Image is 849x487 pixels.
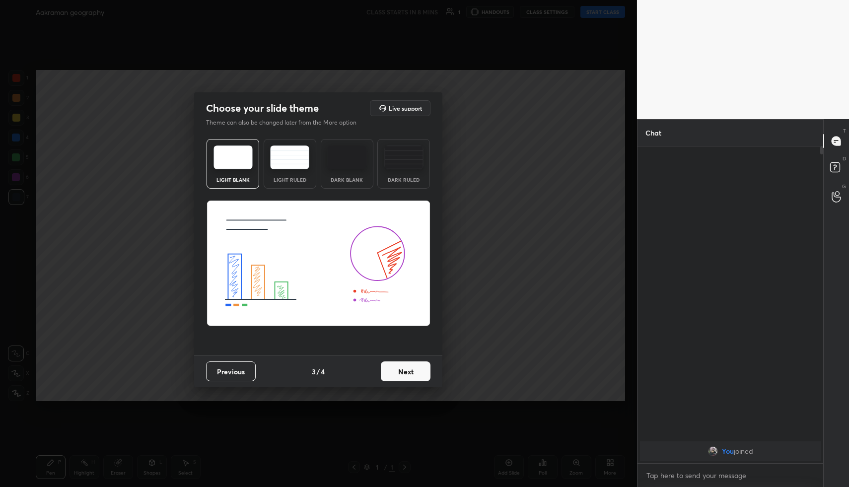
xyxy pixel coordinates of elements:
[843,155,846,162] p: D
[270,145,309,169] img: lightRuledTheme.5fabf969.svg
[722,447,734,455] span: You
[637,439,824,463] div: grid
[213,177,253,182] div: Light Blank
[321,366,325,377] h4: 4
[206,361,256,381] button: Previous
[206,118,367,127] p: Theme can also be changed later from the More option
[843,127,846,135] p: T
[842,183,846,190] p: G
[207,201,430,327] img: lightThemeBanner.fbc32fad.svg
[734,447,753,455] span: joined
[384,145,424,169] img: darkRuledTheme.de295e13.svg
[327,177,367,182] div: Dark Blank
[327,145,366,169] img: darkTheme.f0cc69e5.svg
[389,105,422,111] h5: Live support
[312,366,316,377] h4: 3
[384,177,424,182] div: Dark Ruled
[206,102,319,115] h2: Choose your slide theme
[381,361,430,381] button: Next
[213,145,253,169] img: lightTheme.e5ed3b09.svg
[270,177,310,182] div: Light Ruled
[317,366,320,377] h4: /
[708,446,718,456] img: 2fdd300d0a60438a9566a832db643c4c.jpg
[637,120,669,146] p: Chat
